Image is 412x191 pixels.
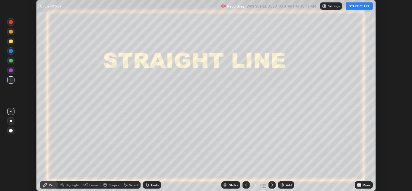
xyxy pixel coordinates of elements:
[259,183,261,187] div: /
[328,5,340,8] p: Settings
[246,3,316,9] h5: WAS SCHEDULED TO START AT 10:45 AM
[286,183,292,186] div: Add
[49,183,54,186] div: Pen
[66,183,79,186] div: Highlight
[346,2,373,10] button: START CLASS
[109,183,119,186] div: Shapes
[229,183,238,186] div: Slides
[262,182,266,188] div: 19
[151,183,159,186] div: Undo
[227,4,244,8] p: Recording
[129,183,138,186] div: Select
[89,183,98,186] div: Eraser
[280,183,285,187] img: add-slide-button
[363,183,370,186] div: More
[252,183,258,187] div: 3
[322,4,327,8] img: class-settings-icons
[40,4,62,8] p: Circle -01/07
[221,4,226,8] img: recording.375f2c34.svg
